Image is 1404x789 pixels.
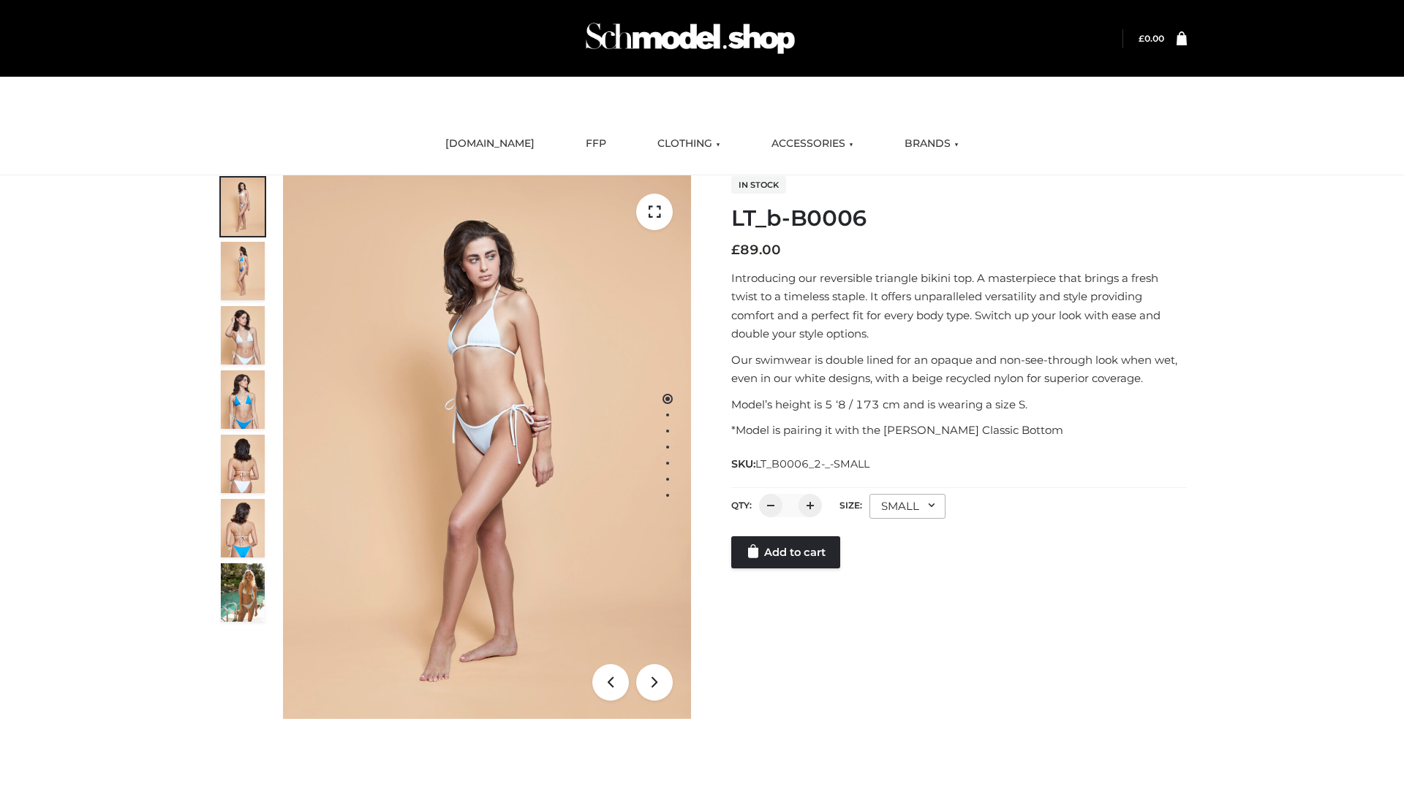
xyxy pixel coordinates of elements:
label: Size: [839,500,862,511]
span: In stock [731,176,786,194]
p: Introducing our reversible triangle bikini top. A masterpiece that brings a fresh twist to a time... [731,269,1187,343]
img: ArielClassicBikiniTop_CloudNine_AzureSky_OW114ECO_4-scaled.jpg [221,370,265,429]
img: Schmodel Admin 964 [581,9,800,67]
label: QTY: [731,500,752,511]
bdi: 0.00 [1139,33,1164,44]
img: ArielClassicBikiniTop_CloudNine_AzureSky_OW114ECO_1-scaled.jpg [221,178,265,236]
img: ArielClassicBikiniTop_CloudNine_AzureSky_OW114ECO_3-scaled.jpg [221,306,265,365]
a: Add to cart [731,536,840,568]
h1: LT_b-B0006 [731,205,1187,232]
span: SKU: [731,455,871,473]
img: ArielClassicBikiniTop_CloudNine_AzureSky_OW114ECO_7-scaled.jpg [221,435,265,493]
span: LT_B0006_2-_-SMALL [755,457,869,470]
div: SMALL [869,494,946,519]
a: CLOTHING [646,128,731,160]
a: FFP [575,128,617,160]
bdi: 89.00 [731,242,781,258]
a: ACCESSORIES [760,128,864,160]
span: £ [731,242,740,258]
img: ArielClassicBikiniTop_CloudNine_AzureSky_OW114ECO_8-scaled.jpg [221,499,265,557]
span: £ [1139,33,1144,44]
p: Our swimwear is double lined for an opaque and non-see-through look when wet, even in our white d... [731,351,1187,388]
a: £0.00 [1139,33,1164,44]
img: Arieltop_CloudNine_AzureSky2.jpg [221,563,265,622]
a: BRANDS [894,128,970,160]
a: [DOMAIN_NAME] [434,128,546,160]
p: Model’s height is 5 ‘8 / 173 cm and is wearing a size S. [731,395,1187,414]
p: *Model is pairing it with the [PERSON_NAME] Classic Bottom [731,421,1187,440]
img: ArielClassicBikiniTop_CloudNine_AzureSky_OW114ECO_2-scaled.jpg [221,242,265,300]
img: ArielClassicBikiniTop_CloudNine_AzureSky_OW114ECO_1 [283,175,691,719]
